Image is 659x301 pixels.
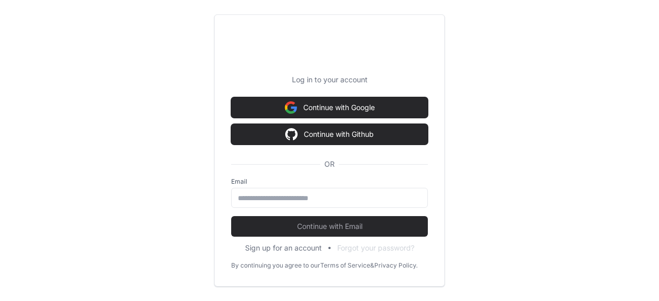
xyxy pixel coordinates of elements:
a: Terms of Service [320,261,370,270]
span: Continue with Email [231,221,428,232]
span: OR [320,159,339,169]
button: Continue with Google [231,97,428,118]
img: Sign in with google [285,124,298,145]
button: Continue with Github [231,124,428,145]
div: & [370,261,374,270]
div: By continuing you agree to our [231,261,320,270]
a: Privacy Policy. [374,261,418,270]
p: Log in to your account [231,75,428,85]
img: Sign in with google [285,97,297,118]
label: Email [231,178,428,186]
button: Sign up for an account [245,243,322,253]
button: Forgot your password? [337,243,414,253]
button: Continue with Email [231,216,428,237]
